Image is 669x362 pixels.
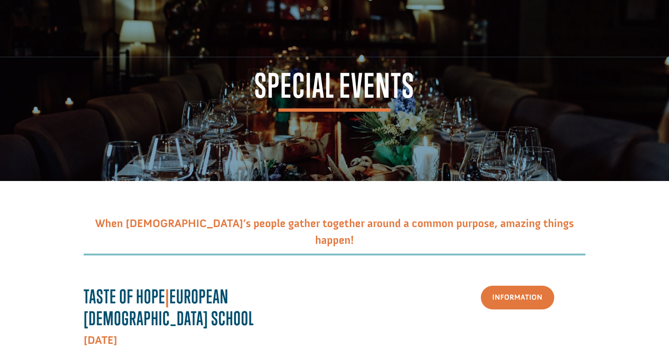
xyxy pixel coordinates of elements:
[95,217,574,247] span: When [DEMOGRAPHIC_DATA]’s people gather together around a common purpose, amazing things happen!
[84,334,117,347] strong: [DATE]
[255,69,415,112] span: Special Events
[84,285,254,329] strong: Taste Of Hope European [DEMOGRAPHIC_DATA] School
[165,285,170,308] span: |
[481,286,554,309] a: Information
